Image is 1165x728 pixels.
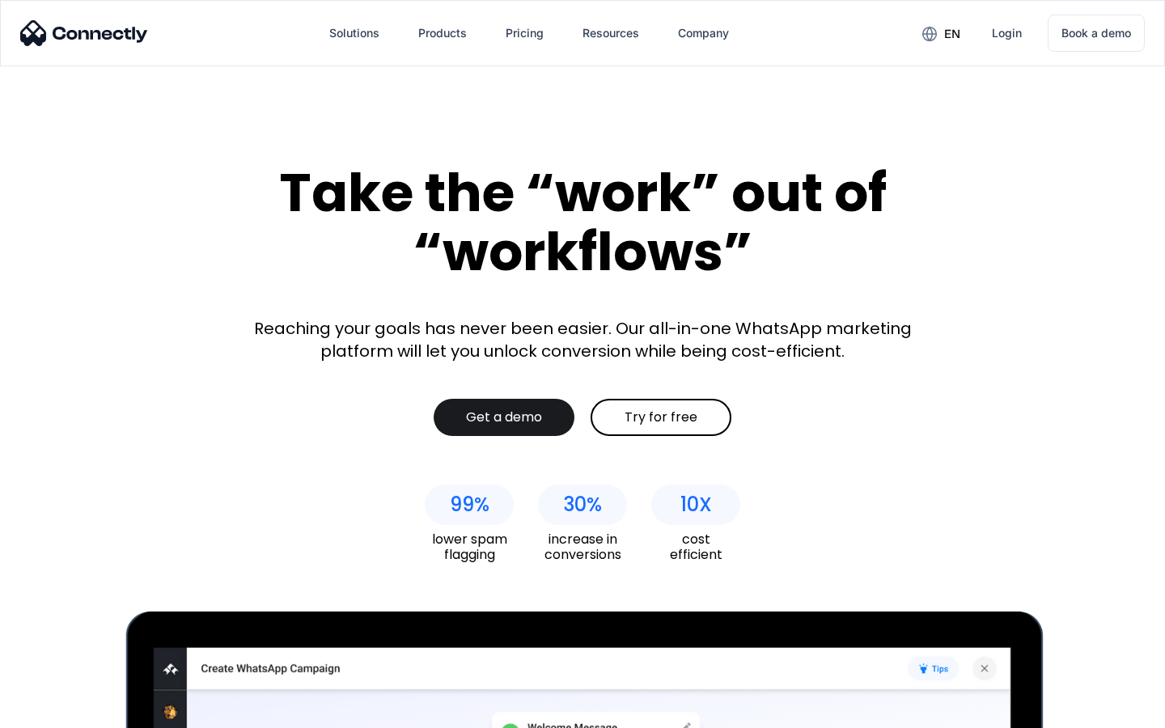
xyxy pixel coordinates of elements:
[493,14,557,53] a: Pricing
[538,531,627,562] div: increase in conversions
[20,20,148,46] img: Connectly Logo
[582,22,639,44] div: Resources
[450,493,489,516] div: 99%
[651,531,740,562] div: cost efficient
[466,409,542,425] div: Get a demo
[979,14,1035,53] a: Login
[563,493,602,516] div: 30%
[506,22,544,44] div: Pricing
[329,22,379,44] div: Solutions
[944,23,960,45] div: en
[992,22,1022,44] div: Login
[680,493,712,516] div: 10X
[434,399,574,436] a: Get a demo
[218,163,947,281] div: Take the “work” out of “workflows”
[625,409,697,425] div: Try for free
[16,700,97,722] aside: Language selected: English
[418,22,467,44] div: Products
[1048,15,1145,52] a: Book a demo
[591,399,731,436] a: Try for free
[32,700,97,722] ul: Language list
[243,317,922,362] div: Reaching your goals has never been easier. Our all-in-one WhatsApp marketing platform will let yo...
[678,22,729,44] div: Company
[425,531,514,562] div: lower spam flagging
